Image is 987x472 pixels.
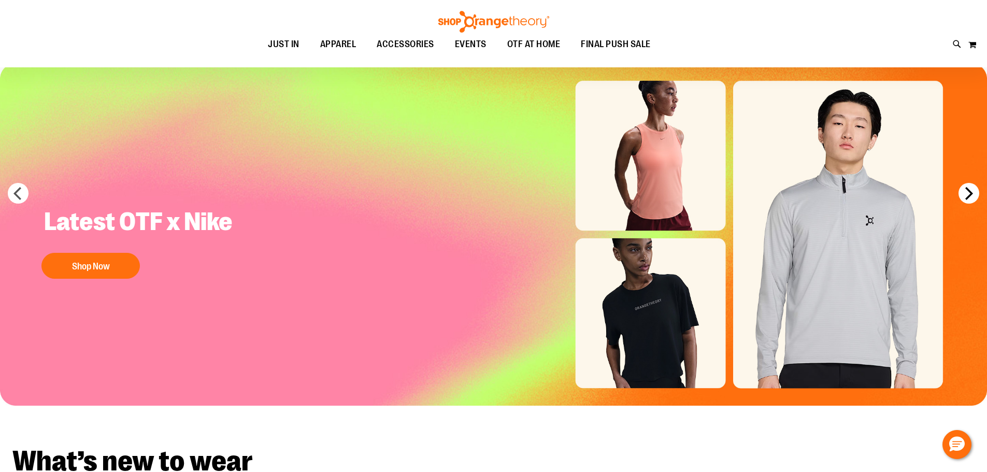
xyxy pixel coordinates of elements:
a: EVENTS [445,33,497,56]
span: APPAREL [320,33,356,56]
button: Shop Now [41,253,140,279]
a: JUST IN [258,33,310,56]
img: Shop Orangetheory [437,11,551,33]
a: FINAL PUSH SALE [570,33,661,56]
span: FINAL PUSH SALE [581,33,651,56]
button: next [959,183,979,204]
a: Latest OTF x Nike Shop Now [36,198,251,284]
span: OTF AT HOME [507,33,561,56]
a: ACCESSORIES [366,33,445,56]
a: APPAREL [310,33,367,56]
span: JUST IN [268,33,299,56]
span: EVENTS [455,33,487,56]
h2: Latest OTF x Nike [36,198,251,248]
span: ACCESSORIES [377,33,434,56]
button: prev [8,183,28,204]
button: Hello, have a question? Let’s chat. [942,430,971,459]
a: OTF AT HOME [497,33,571,56]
